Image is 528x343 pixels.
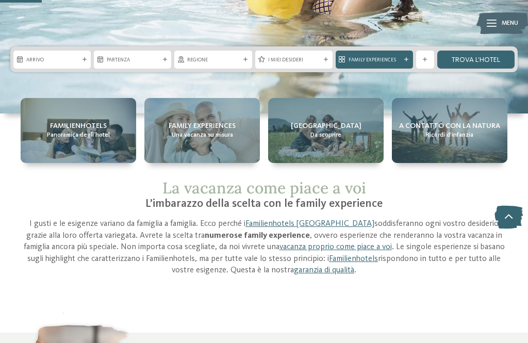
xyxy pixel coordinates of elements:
[349,56,400,63] span: Family Experiences
[26,56,78,63] span: Arrivo
[172,131,233,140] span: Una vacanza su misura
[21,98,136,163] a: Quale family experience volete vivere? Familienhotels Panoramica degli hotel
[144,98,260,163] a: Quale family experience volete vivere? Family experiences Una vacanza su misura
[392,98,507,163] a: Quale family experience volete vivere? A contatto con la natura Ricordi d’infanzia
[245,220,374,228] a: Familienhotels [GEOGRAPHIC_DATA]
[502,19,518,28] span: Menu
[205,232,310,240] strong: numerose family experience
[162,178,366,198] span: La vacanza come piace a voi
[268,56,320,63] span: I miei desideri
[291,121,361,132] span: [GEOGRAPHIC_DATA]
[294,266,354,274] a: garanzia di qualità
[107,56,158,63] span: Partenza
[279,243,392,251] a: vacanza proprio come piace a voi
[437,51,515,69] a: trova l’hotel
[169,121,236,132] span: Family experiences
[268,98,384,163] a: Quale family experience volete vivere? [GEOGRAPHIC_DATA] Da scoprire
[476,10,528,36] img: Familienhotels Südtirol
[329,255,378,263] a: Familienhotels
[50,121,107,132] span: Familienhotels
[399,121,500,132] span: A contatto con la natura
[310,131,341,140] span: Da scoprire
[21,218,507,276] p: I gusti e le esigenze variano da famiglia a famiglia. Ecco perché i soddisferanno ogni vostro des...
[187,56,239,63] span: Regione
[426,131,473,140] span: Ricordi d’infanzia
[145,198,383,209] span: L’imbarazzo della scelta con le family experience
[47,131,110,140] span: Panoramica degli hotel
